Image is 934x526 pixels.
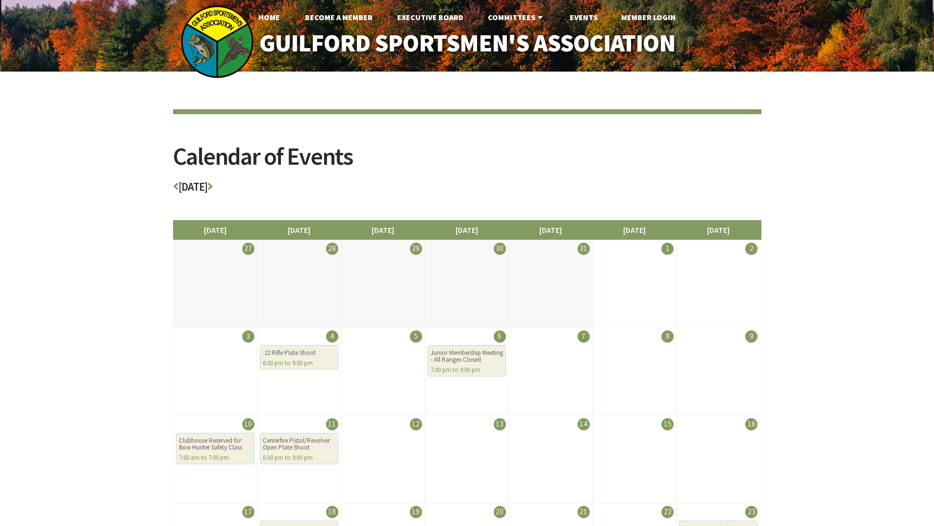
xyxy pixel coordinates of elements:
[578,330,590,343] div: 7
[508,220,593,240] li: [DATE]
[494,243,506,255] div: 30
[180,5,254,78] img: logo_sm.png
[263,437,335,451] div: Centerfire Pistol/Revolver Open Plate Shoot
[494,330,506,343] div: 6
[263,360,335,367] div: 6:00 pm to 9:00 pm
[297,7,380,27] a: Become A Member
[410,418,422,430] div: 12
[410,330,422,343] div: 5
[430,367,503,374] div: 7:00 pm to 9:00 pm
[326,418,338,430] div: 11
[326,243,338,255] div: 28
[238,23,696,64] a: Guilford Sportsmen's Association
[661,243,674,255] div: 1
[179,454,252,461] div: 7:00 am to 7:00 pm
[173,181,761,198] h3: [DATE]
[745,418,757,430] div: 16
[242,243,254,255] div: 27
[257,220,341,240] li: [DATE]
[326,506,338,518] div: 18
[425,220,509,240] li: [DATE]
[661,330,674,343] div: 8
[745,506,757,518] div: 23
[613,7,683,27] a: Member Login
[494,506,506,518] div: 20
[578,418,590,430] div: 14
[661,506,674,518] div: 22
[179,437,252,451] div: Clubhouse Reserved for Bow Hunter Safety Class
[578,243,590,255] div: 31
[341,220,425,240] li: [DATE]
[251,7,288,27] a: Home
[592,220,677,240] li: [DATE]
[745,330,757,343] div: 9
[389,7,471,27] a: Executive Board
[173,144,761,181] h2: Calendar of Events
[326,330,338,343] div: 4
[480,7,553,27] a: Committees
[562,7,606,27] a: Events
[578,506,590,518] div: 21
[494,418,506,430] div: 13
[242,330,254,343] div: 3
[410,506,422,518] div: 19
[263,350,335,356] div: .22 Rifle Plate Shoot
[676,220,760,240] li: [DATE]
[263,454,335,461] div: 6:00 pm to 9:00 pm
[661,418,674,430] div: 15
[410,243,422,255] div: 29
[242,418,254,430] div: 10
[173,220,257,240] li: [DATE]
[242,506,254,518] div: 17
[745,243,757,255] div: 2
[430,350,503,363] div: Junior Membership Meeting - All Ranges Closed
